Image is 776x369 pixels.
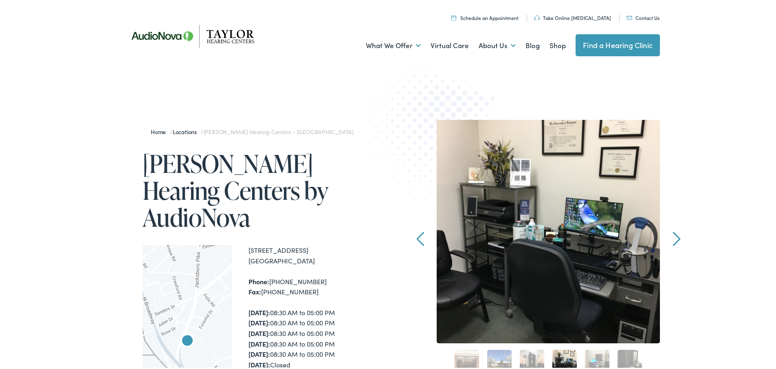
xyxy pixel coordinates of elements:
[534,13,611,20] a: Take Online [MEDICAL_DATA]
[431,29,469,59] a: Virtual Care
[248,306,270,315] strong: [DATE]:
[248,316,270,325] strong: [DATE]:
[576,33,660,55] a: Find a Hearing Clinic
[248,243,391,264] div: [STREET_ADDRESS] [GEOGRAPHIC_DATA]
[534,14,540,19] img: utility icon
[248,327,270,336] strong: [DATE]:
[673,230,681,245] a: Next
[550,29,566,59] a: Shop
[366,29,421,59] a: What We Offer
[479,29,516,59] a: About Us
[451,13,456,19] img: utility icon
[143,148,391,229] h1: [PERSON_NAME] Hearing Centers by AudioNova
[248,285,261,294] strong: Fax:
[248,358,270,367] strong: [DATE]:
[151,126,170,134] a: Home
[451,13,519,20] a: Schedule an Appointment
[627,13,659,20] a: Contact Us
[525,29,540,59] a: Blog
[248,275,391,296] div: [PHONE_NUMBER] [PHONE_NUMBER]
[151,126,354,134] span: / /
[417,230,424,245] a: Prev
[204,126,354,134] span: [PERSON_NAME] Hearing Centers – [GEOGRAPHIC_DATA]
[173,126,201,134] a: Locations
[627,14,632,18] img: utility icon
[248,338,270,347] strong: [DATE]:
[178,330,197,350] div: Taylor Hearing Centers by AudioNova
[248,275,269,284] strong: Phone:
[248,348,270,357] strong: [DATE]:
